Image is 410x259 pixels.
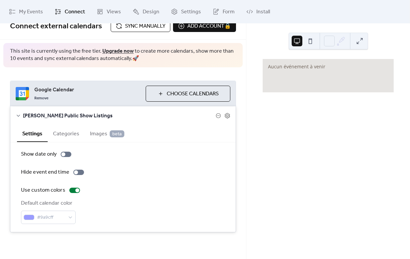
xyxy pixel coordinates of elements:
a: Upgrade now [102,46,134,56]
span: Install [256,8,270,16]
button: Sync manually [111,20,170,32]
div: Use custom colors [21,186,65,194]
span: Form [223,8,235,16]
div: Hide event end time [21,168,69,176]
a: My Events [4,3,48,21]
span: Images [90,130,124,138]
a: Connect [50,3,90,21]
span: Connect external calendars [10,19,102,34]
a: Form [208,3,240,21]
span: Settings [181,8,201,16]
button: Choose Calendars [146,86,230,102]
button: Settings [17,125,48,142]
span: Connect [65,8,85,16]
span: Sync manually [125,22,165,30]
span: Choose Calendars [167,90,219,98]
div: Default calendar color [21,199,74,207]
span: beta [110,130,124,137]
span: Google Calendar [34,86,140,94]
a: Design [128,3,164,21]
span: This site is currently using the free tier. to create more calendars, show more than 10 events an... [10,48,236,63]
img: google [16,87,29,100]
span: Design [143,8,159,16]
div: Aucun événement à venir [268,63,388,70]
a: Views [92,3,126,21]
span: #9a9cff [37,214,65,222]
button: Categories [48,125,85,141]
span: Views [107,8,121,16]
span: [PERSON_NAME] Public Show Listings [23,112,216,120]
button: Images beta [85,125,130,141]
a: Install [241,3,275,21]
a: Settings [166,3,206,21]
span: Remove [34,96,48,101]
div: Show date only [21,150,57,158]
span: My Events [19,8,43,16]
